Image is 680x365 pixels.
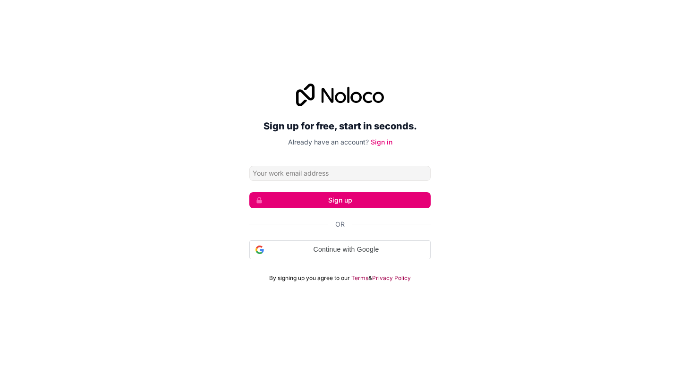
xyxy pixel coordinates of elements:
span: By signing up you agree to our [269,274,350,282]
span: Continue with Google [268,245,425,255]
h2: Sign up for free, start in seconds. [249,118,431,135]
span: & [368,274,372,282]
span: Or [335,220,345,229]
input: Email address [249,166,431,181]
span: Already have an account? [288,138,369,146]
button: Sign up [249,192,431,208]
a: Terms [351,274,368,282]
a: Privacy Policy [372,274,411,282]
div: Continue with Google [249,240,431,259]
a: Sign in [371,138,392,146]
